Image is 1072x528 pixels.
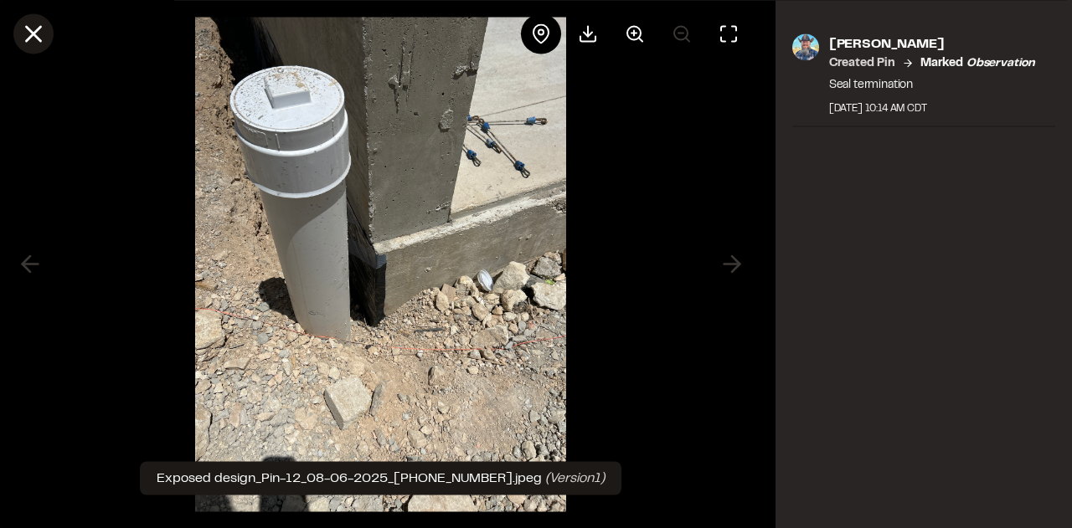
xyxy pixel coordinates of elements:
button: Zoom in [615,13,655,54]
em: observation [966,58,1035,68]
button: Toggle Fullscreen [709,13,749,54]
div: View pin on map [521,13,561,54]
img: photo [792,33,819,60]
p: [PERSON_NAME] [829,33,1035,54]
div: [DATE] 10:14 AM CDT [829,100,1035,115]
p: Created Pin [829,54,895,72]
p: Seal termination [829,75,1035,94]
p: Marked [920,54,1035,72]
button: Close modal [13,13,54,54]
